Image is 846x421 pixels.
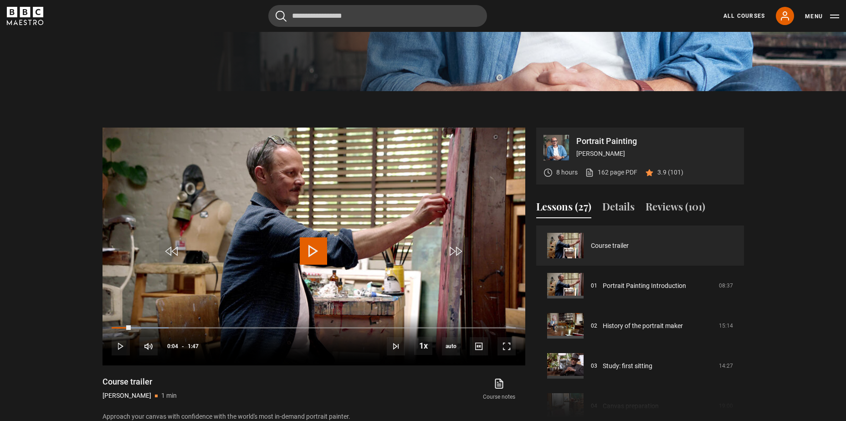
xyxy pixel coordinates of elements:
span: 1:47 [188,338,199,354]
a: All Courses [723,12,765,20]
a: Study: first sitting [603,361,652,371]
button: Submit the search query [276,10,287,22]
p: 1 min [161,391,177,400]
button: Next Lesson [387,337,405,355]
button: Lessons (27) [536,199,591,218]
span: - [182,343,184,349]
button: Play [112,337,130,355]
div: Progress Bar [112,327,515,329]
a: Course notes [473,376,525,403]
span: auto [442,337,460,355]
p: [PERSON_NAME] [103,391,151,400]
button: Fullscreen [497,337,516,355]
p: 8 hours [556,168,578,177]
a: 162 page PDF [585,168,637,177]
button: Reviews (101) [646,199,705,218]
a: History of the portrait maker [603,321,683,331]
div: Current quality: 360p [442,337,460,355]
a: Portrait Painting Introduction [603,281,686,291]
video-js: Video Player [103,128,525,365]
button: Details [602,199,635,218]
a: Course trailer [591,241,629,251]
input: Search [268,5,487,27]
p: 3.9 (101) [657,168,683,177]
p: [PERSON_NAME] [576,149,737,159]
p: Portrait Painting [576,137,737,145]
button: Toggle navigation [805,12,839,21]
h1: Course trailer [103,376,177,387]
button: Captions [470,337,488,355]
span: 0:04 [167,338,178,354]
button: Mute [139,337,158,355]
svg: BBC Maestro [7,7,43,25]
button: Playback Rate [414,337,432,355]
